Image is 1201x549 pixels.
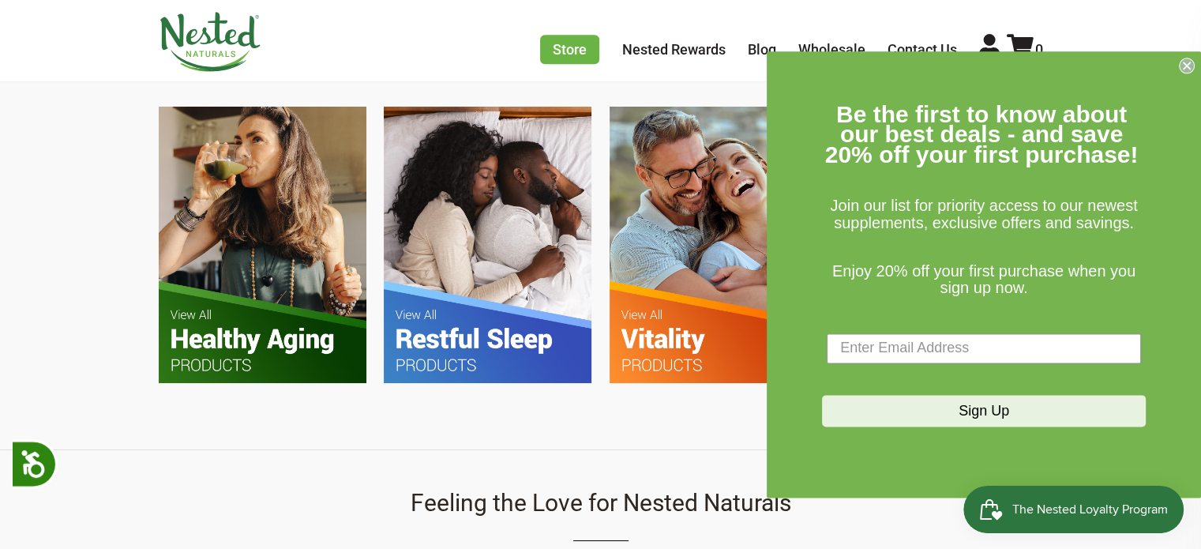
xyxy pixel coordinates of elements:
span: Be the first to know about our best deals - and save 20% off your first purchase! [825,101,1139,167]
a: Store [540,35,599,64]
span: 0 [1035,41,1043,58]
iframe: Button to open loyalty program pop-up [963,486,1185,533]
div: FLYOUT Form [767,51,1201,498]
a: Wholesale [798,41,865,58]
input: Enter Email Address [827,333,1141,363]
span: Enjoy 20% off your first purchase when you sign up now. [832,262,1135,297]
img: FYS-Healthy-Aging.jpg [159,107,366,382]
img: Nested Naturals [159,12,261,72]
img: FYS-Vitality.jpg [610,107,817,382]
span: Join our list for priority access to our newest supplements, exclusive offers and savings. [830,197,1137,232]
button: Sign Up [822,395,1146,427]
a: Blog [748,41,776,58]
button: Close dialog [1179,58,1195,73]
a: 0 [1007,41,1043,58]
img: FYS-Restful-Sleep.jpg [384,107,591,382]
a: Contact Us [888,41,957,58]
a: Nested Rewards [622,41,726,58]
